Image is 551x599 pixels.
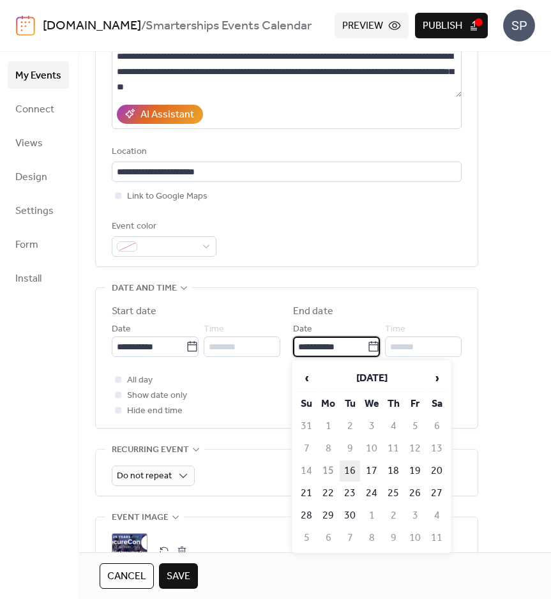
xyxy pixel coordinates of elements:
div: ; [112,533,147,569]
span: Date [112,322,131,337]
td: 7 [296,438,317,459]
td: 11 [383,438,404,459]
td: 25 [383,483,404,504]
span: Time [204,322,224,337]
td: 15 [318,460,338,481]
td: 16 [340,460,360,481]
b: Smarterships Events Calendar [146,14,312,38]
a: My Events [8,61,69,89]
a: Form [8,231,69,258]
span: Show date only [127,388,187,404]
td: 23 [340,483,360,504]
span: Install [15,269,42,289]
td: 8 [361,527,382,549]
td: 11 [426,527,447,549]
span: Form [15,235,38,255]
td: 5 [405,416,425,437]
span: Link to Google Maps [127,189,208,204]
span: › [427,365,446,391]
button: Save [159,563,198,589]
td: 19 [405,460,425,481]
span: Recurring event [112,443,189,458]
span: Preview [342,19,383,34]
span: Publish [423,19,462,34]
div: End date [293,304,333,319]
td: 4 [426,505,447,526]
td: 21 [296,483,317,504]
td: 2 [383,505,404,526]
td: 9 [340,438,360,459]
b: / [141,14,146,38]
td: 26 [405,483,425,504]
td: 8 [318,438,338,459]
button: Publish [415,13,488,38]
span: Do not repeat [117,467,172,485]
td: 13 [426,438,447,459]
td: 12 [405,438,425,459]
th: [DATE] [318,365,425,392]
div: Start date [112,304,156,319]
th: Su [296,393,317,414]
th: Fr [405,393,425,414]
td: 27 [426,483,447,504]
img: logo [16,15,35,36]
td: 1 [361,505,382,526]
td: 9 [383,527,404,549]
a: Design [8,163,69,190]
td: 2 [340,416,360,437]
a: Connect [8,95,69,123]
th: Tu [340,393,360,414]
td: 14 [296,460,317,481]
td: 17 [361,460,382,481]
th: We [361,393,382,414]
span: Views [15,133,43,153]
td: 29 [318,505,338,526]
span: Connect [15,100,54,119]
td: 3 [405,505,425,526]
span: ‹ [297,365,316,391]
span: Date [293,322,312,337]
td: 1 [318,416,338,437]
td: 31 [296,416,317,437]
td: 30 [340,505,360,526]
a: [DOMAIN_NAME] [43,14,141,38]
span: Date and time [112,281,177,296]
td: 10 [405,527,425,549]
th: Th [383,393,404,414]
button: AI Assistant [117,105,203,124]
span: Event image [112,510,169,526]
td: 28 [296,505,317,526]
td: 18 [383,460,404,481]
a: Install [8,264,69,292]
div: Location [112,144,459,160]
td: 3 [361,416,382,437]
span: Hide end time [127,404,183,419]
span: Settings [15,201,54,221]
td: 5 [296,527,317,549]
div: Event color [112,219,214,234]
span: All day [127,373,153,388]
span: Cancel [107,569,146,584]
div: SP [503,10,535,42]
td: 20 [426,460,447,481]
button: Preview [335,13,409,38]
td: 10 [361,438,382,459]
span: Time [385,322,405,337]
button: Cancel [100,563,154,589]
td: 6 [318,527,338,549]
td: 6 [426,416,447,437]
div: AI Assistant [140,107,194,123]
td: 4 [383,416,404,437]
span: Save [167,569,190,584]
span: My Events [15,66,61,86]
th: Sa [426,393,447,414]
a: Views [8,129,69,156]
td: 7 [340,527,360,549]
span: Design [15,167,47,187]
td: 22 [318,483,338,504]
a: Settings [8,197,69,224]
th: Mo [318,393,338,414]
td: 24 [361,483,382,504]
